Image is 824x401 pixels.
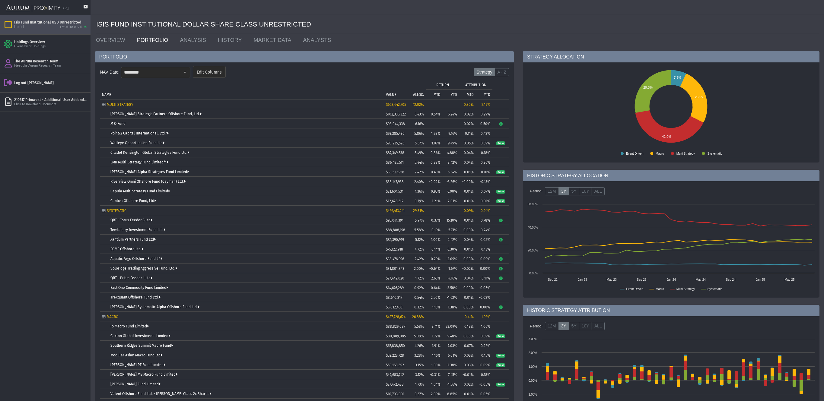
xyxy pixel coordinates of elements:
span: 26.88% [412,315,424,319]
span: $93,285,430 [386,131,405,136]
span: $466,413,241 [386,209,405,213]
td: -0.09% [476,254,492,264]
span: 5.97% [415,218,424,223]
td: 8.85% [443,389,459,399]
a: Modular Asian Macro Fund Ltd [110,353,162,357]
td: Column ALLOC. [406,80,426,99]
td: 1.07% [426,138,443,148]
td: 23.09% [443,321,459,331]
span: $668,642,705 [386,103,406,107]
td: 0.37% [426,215,443,225]
span: $88,829,087 [386,324,405,329]
td: 0.08% [459,331,476,341]
span: 5.12% [415,238,424,242]
p: MTD [434,93,441,97]
text: 0.00% [530,272,538,275]
text: 42.0% [662,135,671,138]
span: $38,527,958 [386,170,404,174]
div: HISTORIC STRATEGY ALLOCATION [523,170,819,181]
td: 2.50% [426,292,443,302]
a: QRT - Prism Feeder 1 Ltd [110,276,152,280]
span: 29.31% [413,209,424,213]
label: ALL [592,322,605,330]
span: $87,349,538 [386,151,404,155]
text: Event Driven [626,152,643,155]
span: SYSTEMATIC [107,209,126,213]
td: Column MTD [459,89,476,99]
td: 0.00% [476,264,492,273]
label: 10Y [579,322,592,330]
td: 1.91% [426,341,443,350]
a: Pulse [496,334,505,338]
td: 0.01% [459,167,476,177]
td: 0.01% [459,292,476,302]
td: -0.05% [476,379,492,389]
td: 0.11% [459,128,476,138]
td: 2.42% [443,235,459,244]
td: Column [492,80,509,99]
td: 0.18% [459,321,476,331]
td: 0.04% [459,157,476,167]
a: HISTORY [213,34,249,46]
td: 0.01% [459,215,476,225]
span: 1.72% [415,276,424,280]
label: ALL [592,187,605,196]
span: 5.49% [415,151,424,155]
td: 0.03% [459,360,476,370]
span: 5.67% [415,141,424,145]
div: 1.92% [478,315,490,319]
td: 0.01% [459,389,476,399]
td: -0.00% [459,177,476,186]
div: Overview of Holdings [14,44,88,49]
td: -1.38% [443,360,459,370]
td: 6.90% [443,186,459,196]
td: -0.13% [476,177,492,186]
td: 0.39% [476,331,492,341]
label: A - Z [495,68,509,77]
a: ANALYSTS [298,34,338,46]
p: ATTRIBUTION [465,83,486,87]
span: $80,809,085 [386,334,406,338]
td: 1.38% [443,302,459,312]
td: 1.03% [426,360,443,370]
td: Column YTD [443,89,459,99]
span: $427,728,624 [386,315,406,319]
span: 2.40% [414,180,424,184]
td: 0.29% [426,254,443,264]
td: 0.01% [476,196,492,206]
td: 1.13% [426,302,443,312]
text: 7.3% [674,76,681,79]
a: Valent Offshore Fund Ltd. - [PERSON_NAME] Class 2x Shares [110,392,211,396]
td: 0.01% [459,186,476,196]
text: Multi Strategy [676,152,695,155]
p: NAME [102,93,111,97]
td: 1.16% [426,350,443,360]
p: MTD [467,93,474,97]
a: Io Macro Fund Limited [110,324,149,328]
td: 0.15% [476,350,492,360]
text: Sep-24 [726,278,736,281]
span: $12,628,612 [386,199,403,203]
a: Pulse [496,189,505,193]
td: 0.02% [459,119,476,128]
span: 4.72% [415,247,424,251]
div: 2.19% [478,103,490,107]
p: YTD [451,93,457,97]
span: $90,235,526 [386,141,404,145]
span: $98,044,338 [386,122,405,126]
span: 2.00% [414,267,424,271]
a: ANALYSIS [175,34,213,46]
span: $38,476,996 [386,257,404,261]
td: 9.16% [443,128,459,138]
td: 0.50% [476,119,492,128]
span: $86,485,511 [386,160,404,165]
td: -0.01% [459,244,476,254]
td: 0.24% [476,225,492,235]
td: 0.29% [476,109,492,119]
span: 0.32% [414,305,424,309]
dx-button: Edit Columns [193,66,226,78]
td: 0.04% [459,273,476,283]
td: 0.04% [459,148,476,157]
td: 0.54% [426,109,443,119]
td: 2.09% [426,389,443,399]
